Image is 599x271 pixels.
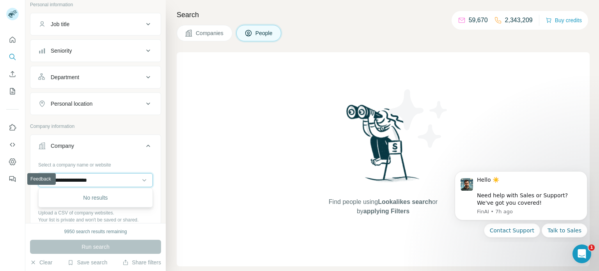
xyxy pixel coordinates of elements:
[122,259,161,266] button: Share filters
[546,15,582,26] button: Buy credits
[343,103,424,190] img: Surfe Illustration - Woman searching with binoculars
[51,20,69,28] div: Job title
[30,123,161,130] p: Company information
[6,50,19,64] button: Search
[363,208,409,214] span: applying Filters
[30,94,161,113] button: Personal location
[378,198,432,205] span: Lookalikes search
[588,244,595,251] span: 1
[64,228,127,235] div: 9950 search results remaining
[6,172,19,186] button: Feedback
[6,155,19,169] button: Dashboard
[6,84,19,98] button: My lists
[30,136,161,158] button: Company
[6,67,19,81] button: Enrich CSV
[505,16,533,25] p: 2,343,209
[30,15,161,34] button: Job title
[30,41,161,60] button: Seniority
[51,100,92,108] div: Personal location
[6,33,19,47] button: Quick start
[443,165,599,242] iframe: Intercom notifications message
[38,216,153,223] p: Your list is private and won't be saved or shared.
[6,138,19,152] button: Use Surfe API
[196,29,224,37] span: Companies
[6,120,19,135] button: Use Surfe on LinkedIn
[38,209,153,216] p: Upload a CSV of company websites.
[38,158,153,168] div: Select a company name or website
[30,68,161,87] button: Department
[321,197,445,216] span: Find people using or by
[572,244,591,263] iframe: Intercom live chat
[30,259,52,266] button: Clear
[30,1,161,8] p: Personal information
[51,47,72,55] div: Seniority
[177,9,590,20] h4: Search
[51,142,74,150] div: Company
[255,29,273,37] span: People
[383,83,454,154] img: Surfe Illustration - Stars
[51,73,79,81] div: Department
[40,190,151,205] div: No results
[67,259,107,266] button: Save search
[469,16,488,25] p: 59,670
